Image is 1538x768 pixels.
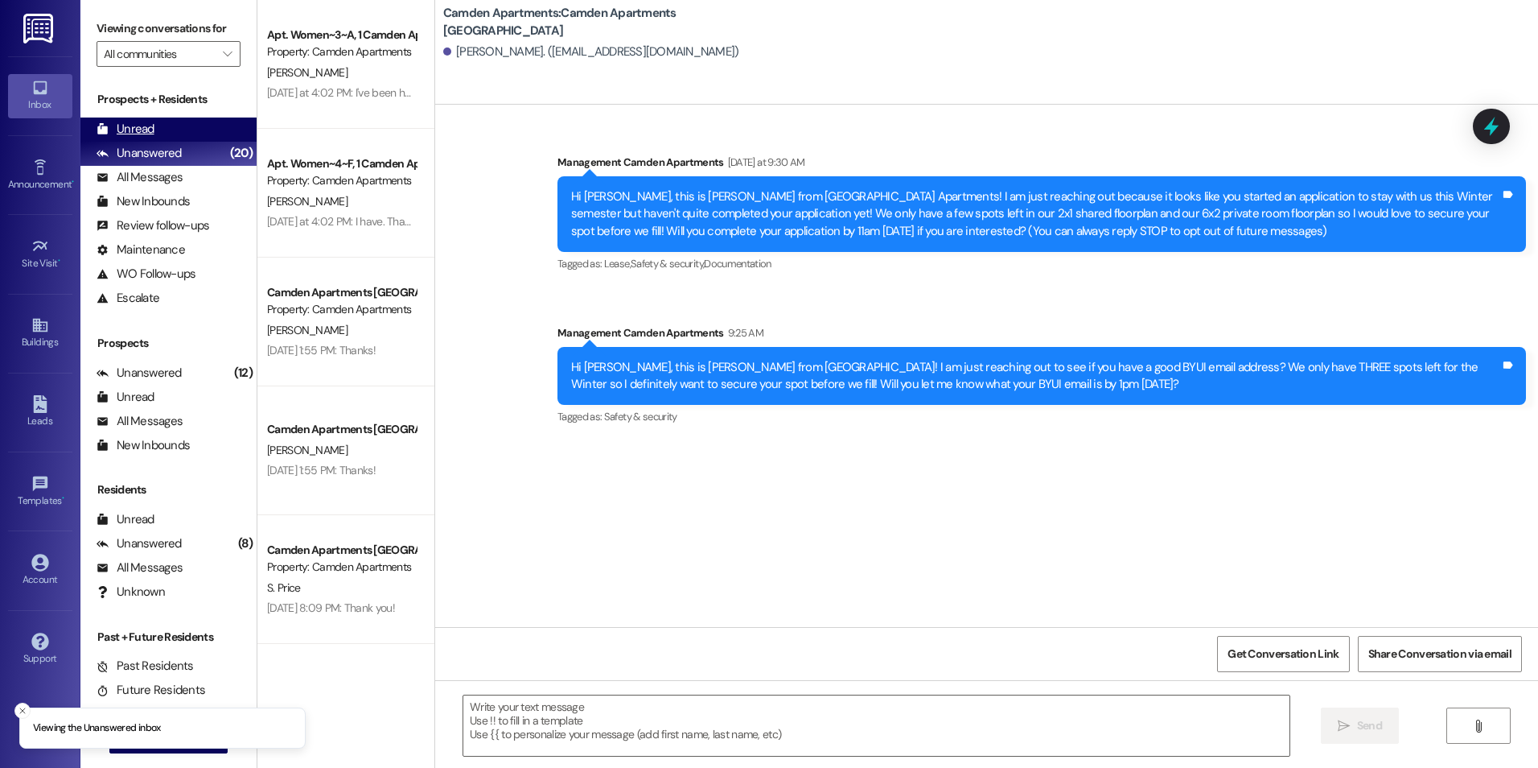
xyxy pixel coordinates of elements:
[267,43,416,60] div: Property: Camden Apartments
[8,549,72,593] a: Account
[1472,720,1484,733] i: 
[14,703,31,719] button: Close toast
[80,629,257,646] div: Past + Future Residents
[80,91,257,108] div: Prospects + Residents
[97,217,209,234] div: Review follow-ups
[8,628,72,671] a: Support
[724,324,763,341] div: 9:25 AM
[97,266,195,283] div: WO Follow-ups
[8,390,72,434] a: Leads
[230,361,257,386] div: (12)
[704,257,771,270] span: Documentation
[97,169,183,186] div: All Messages
[604,410,677,423] span: Safety & security
[267,301,416,318] div: Property: Camden Apartments
[267,580,300,595] span: S. Price
[267,559,416,576] div: Property: Camden Apartments
[267,85,894,100] div: [DATE] at 4:02 PM: I've been having class when the office is open and then it's closed when i com...
[1358,636,1522,672] button: Share Conversation via email
[226,141,257,166] div: (20)
[97,682,205,699] div: Future Residents
[267,343,376,357] div: [DATE] 1:55 PM: Thanks!
[97,658,194,675] div: Past Residents
[1228,646,1339,663] span: Get Conversation Link
[267,214,438,229] div: [DATE] at 4:02 PM: I have. Thank you!
[80,481,257,498] div: Residents
[97,242,185,258] div: Maintenance
[1321,708,1399,744] button: Send
[724,154,805,171] div: [DATE] at 9:30 AM
[97,559,183,576] div: All Messages
[1338,720,1350,733] i: 
[267,323,347,337] span: [PERSON_NAME]
[267,27,416,43] div: Apt. Women~3~A, 1 Camden Apartments - Women
[571,359,1500,394] div: Hi [PERSON_NAME], this is [PERSON_NAME] from [GEOGRAPHIC_DATA]! I am just reaching out to see if ...
[267,601,395,615] div: [DATE] 8:09 PM: Thank you!
[267,542,416,559] div: Camden Apartments [GEOGRAPHIC_DATA]
[104,41,215,67] input: All communities
[97,584,165,601] div: Unknown
[8,233,72,276] a: Site Visit •
[267,155,416,172] div: Apt. Women~4~F, 1 Camden Apartments - Women
[443,5,765,39] b: Camden Apartments: Camden Apartments [GEOGRAPHIC_DATA]
[97,193,190,210] div: New Inbounds
[267,284,416,301] div: Camden Apartments [GEOGRAPHIC_DATA]
[267,65,347,80] span: [PERSON_NAME]
[97,121,154,138] div: Unread
[1368,646,1511,663] span: Share Conversation via email
[1357,717,1382,734] span: Send
[631,257,704,270] span: Safety & security ,
[80,335,257,352] div: Prospects
[8,312,72,355] a: Buildings
[97,365,182,382] div: Unanswered
[267,463,376,477] div: [DATE] 1:55 PM: Thanks!
[23,14,56,43] img: ResiDesk Logo
[97,413,183,430] div: All Messages
[557,324,1526,347] div: Management Camden Apartments
[8,470,72,514] a: Templates •
[557,154,1526,176] div: Management Camden Apartments
[557,252,1526,275] div: Tagged as:
[1217,636,1349,672] button: Get Conversation Link
[604,257,631,270] span: Lease ,
[62,493,64,504] span: •
[267,443,347,457] span: [PERSON_NAME]
[97,290,159,307] div: Escalate
[267,421,416,438] div: Camden Apartments [GEOGRAPHIC_DATA]
[97,16,241,41] label: Viewing conversations for
[72,176,74,188] span: •
[97,145,182,162] div: Unanswered
[571,188,1500,240] div: Hi [PERSON_NAME], this is [PERSON_NAME] from [GEOGRAPHIC_DATA] Apartments! I am just reaching out...
[97,511,154,528] div: Unread
[267,172,416,189] div: Property: Camden Apartments
[267,194,347,209] span: [PERSON_NAME]
[97,389,154,406] div: Unread
[97,437,190,454] div: New Inbounds
[58,255,60,266] span: •
[8,74,72,118] a: Inbox
[234,531,257,556] div: (8)
[443,43,739,60] div: [PERSON_NAME]. ([EMAIL_ADDRESS][DOMAIN_NAME])
[557,405,1526,428] div: Tagged as:
[33,721,161,736] p: Viewing the Unanswered inbox
[97,535,182,552] div: Unanswered
[223,47,232,60] i: 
